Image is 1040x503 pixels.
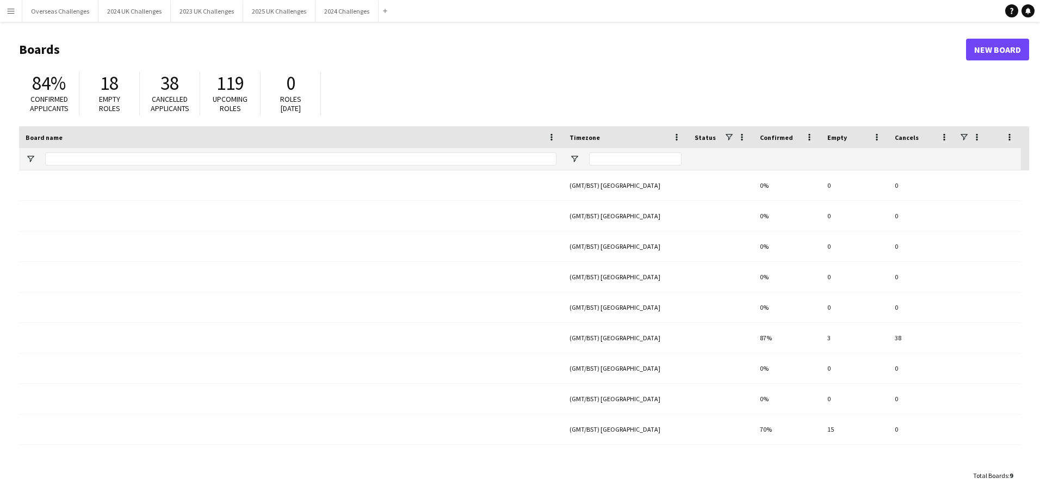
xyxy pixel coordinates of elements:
[22,1,98,22] button: Overseas Challenges
[563,262,688,292] div: (GMT/BST) [GEOGRAPHIC_DATA]
[753,231,821,261] div: 0%
[213,94,247,113] span: Upcoming roles
[973,471,1008,480] span: Total Boards
[315,1,379,22] button: 2024 Challenges
[563,414,688,444] div: (GMT/BST) [GEOGRAPHIC_DATA]
[888,353,956,383] div: 0
[888,170,956,200] div: 0
[286,71,295,95] span: 0
[888,384,956,414] div: 0
[821,323,888,353] div: 3
[821,170,888,200] div: 0
[821,414,888,444] div: 15
[19,41,966,58] h1: Boards
[821,231,888,261] div: 0
[888,292,956,322] div: 0
[45,152,556,165] input: Board name Filter Input
[30,94,69,113] span: Confirmed applicants
[895,133,919,142] span: Cancels
[695,133,716,142] span: Status
[888,414,956,444] div: 0
[563,384,688,414] div: (GMT/BST) [GEOGRAPHIC_DATA]
[563,353,688,383] div: (GMT/BST) [GEOGRAPHIC_DATA]
[280,94,301,113] span: Roles [DATE]
[563,231,688,261] div: (GMT/BST) [GEOGRAPHIC_DATA]
[753,384,821,414] div: 0%
[569,133,600,142] span: Timezone
[563,170,688,200] div: (GMT/BST) [GEOGRAPHIC_DATA]
[563,323,688,353] div: (GMT/BST) [GEOGRAPHIC_DATA]
[753,170,821,200] div: 0%
[821,353,888,383] div: 0
[32,71,66,95] span: 84%
[821,262,888,292] div: 0
[216,71,244,95] span: 119
[243,1,315,22] button: 2025 UK Challenges
[888,262,956,292] div: 0
[753,353,821,383] div: 0%
[821,384,888,414] div: 0
[569,154,579,164] button: Open Filter Menu
[26,133,63,142] span: Board name
[753,262,821,292] div: 0%
[821,201,888,231] div: 0
[888,201,956,231] div: 0
[821,292,888,322] div: 0
[589,152,682,165] input: Timezone Filter Input
[100,71,119,95] span: 18
[563,292,688,322] div: (GMT/BST) [GEOGRAPHIC_DATA]
[753,201,821,231] div: 0%
[760,133,793,142] span: Confirmed
[753,292,821,322] div: 0%
[171,1,243,22] button: 2023 UK Challenges
[151,94,189,113] span: Cancelled applicants
[973,465,1013,486] div: :
[888,323,956,353] div: 38
[753,414,821,444] div: 70%
[563,201,688,231] div: (GMT/BST) [GEOGRAPHIC_DATA]
[98,1,171,22] button: 2024 UK Challenges
[160,71,179,95] span: 38
[753,323,821,353] div: 87%
[966,39,1029,60] a: New Board
[888,231,956,261] div: 0
[1010,471,1013,480] span: 9
[99,94,120,113] span: Empty roles
[26,154,35,164] button: Open Filter Menu
[827,133,847,142] span: Empty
